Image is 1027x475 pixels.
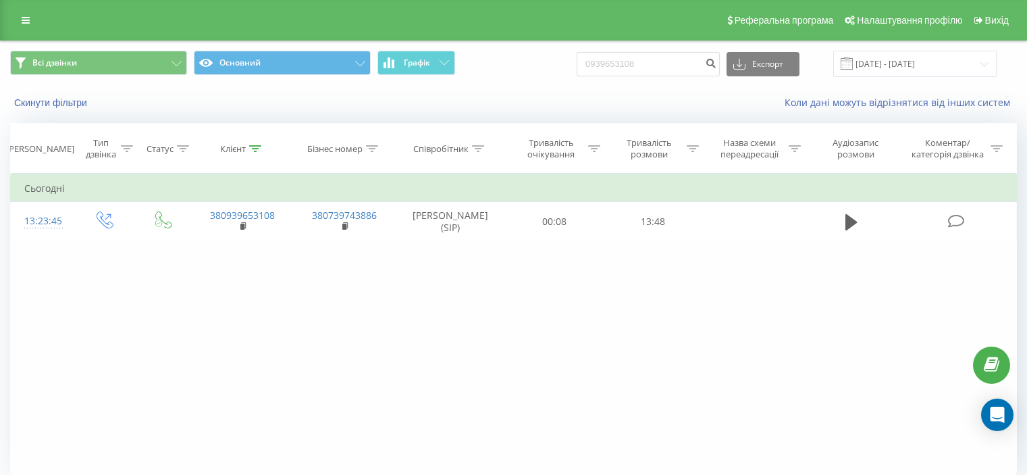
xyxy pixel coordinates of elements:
a: 380739743886 [312,209,377,222]
td: Сьогодні [11,175,1017,202]
div: Статус [147,143,174,155]
div: Співробітник [413,143,469,155]
div: Тип дзвінка [85,137,117,160]
div: Тривалість розмови [616,137,683,160]
a: Коли дані можуть відрізнятися вiд інших систем [785,96,1017,109]
td: 00:08 [506,202,604,241]
span: Налаштування профілю [857,15,962,26]
div: Open Intercom Messenger [981,399,1013,431]
div: [PERSON_NAME] [6,143,74,155]
span: Вихід [985,15,1009,26]
span: Графік [404,58,430,68]
button: Основний [194,51,371,75]
div: Назва схеми переадресації [714,137,785,160]
div: 13:23:45 [24,208,60,234]
a: 380939653108 [210,209,275,222]
div: Тривалість очікування [518,137,585,160]
span: Всі дзвінки [32,57,77,68]
span: Реферальна програма [735,15,834,26]
div: Бізнес номер [307,143,363,155]
button: Експорт [727,52,799,76]
div: Клієнт [220,143,246,155]
button: Скинути фільтри [10,97,94,109]
button: Графік [377,51,455,75]
input: Пошук за номером [577,52,720,76]
div: Аудіозапис розмови [816,137,895,160]
div: Коментар/категорія дзвінка [908,137,987,160]
button: Всі дзвінки [10,51,187,75]
td: 13:48 [604,202,702,241]
td: [PERSON_NAME] (SIP) [396,202,506,241]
